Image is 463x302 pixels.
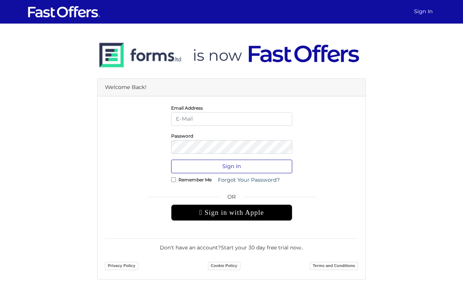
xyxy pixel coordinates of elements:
label: Remember Me [179,179,212,181]
input: E-Mail [171,112,292,126]
button: Sign In [171,160,292,173]
span: OR [171,193,292,205]
a: Start your 30 day free trial now. [221,244,302,251]
a: Privacy Policy [105,262,138,270]
label: Email Address [171,107,203,109]
div: Welcome Back! [98,79,365,96]
a: Forgot Your Password? [213,173,284,187]
a: Terms and Conditions [310,262,358,270]
div: Don't have an account? . [105,238,358,252]
div: Sign in with Apple [171,205,292,221]
a: Sign In [411,4,436,19]
label: Password [171,135,193,137]
a: Cookie Policy [208,262,240,270]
